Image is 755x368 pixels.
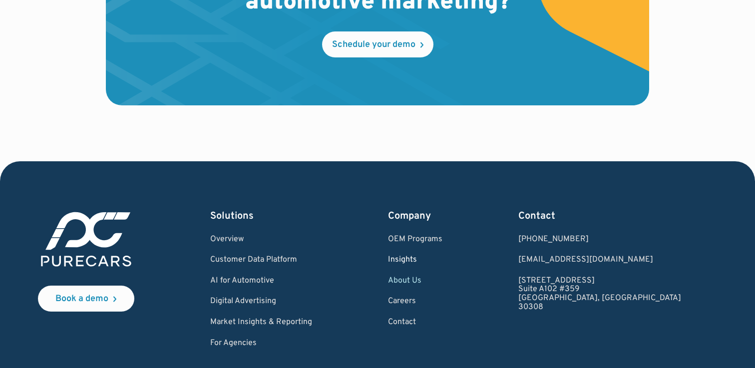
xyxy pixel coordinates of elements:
[55,295,108,304] div: Book a demo
[210,235,312,244] a: Overview
[210,277,312,286] a: AI for Automotive
[210,318,312,327] a: Market Insights & Reporting
[38,209,134,270] img: purecars logo
[388,277,442,286] a: About Us
[210,256,312,265] a: Customer Data Platform
[332,40,415,49] div: Schedule your demo
[210,297,312,306] a: Digital Advertising
[210,209,312,223] div: Solutions
[322,31,433,57] a: Schedule your demo
[518,209,681,223] div: Contact
[388,209,442,223] div: Company
[518,256,681,265] a: Email us
[38,286,134,312] a: Book a demo
[388,297,442,306] a: Careers
[518,235,681,244] div: [PHONE_NUMBER]
[388,256,442,265] a: Insights
[388,318,442,327] a: Contact
[210,339,312,348] a: For Agencies
[388,235,442,244] a: OEM Programs
[518,277,681,312] a: [STREET_ADDRESS]Suite A102 #359[GEOGRAPHIC_DATA], [GEOGRAPHIC_DATA]30308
